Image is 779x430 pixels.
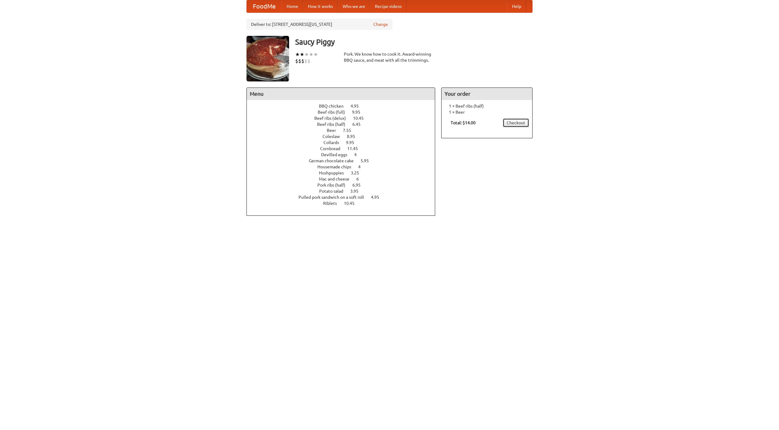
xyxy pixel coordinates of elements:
span: 6.45 [352,122,367,127]
span: 4.95 [351,104,365,108]
span: 6.95 [352,183,367,187]
a: Checkout [503,118,529,127]
a: Pork ribs (half) 6.95 [317,183,372,187]
span: 3.25 [351,170,365,175]
div: Deliver to: [STREET_ADDRESS][US_STATE] [246,19,393,30]
span: 4 [358,164,367,169]
span: 8.95 [347,134,361,139]
li: ★ [313,51,318,58]
span: Potato salad [319,189,349,194]
a: Devilled eggs 4 [321,152,368,157]
h4: Your order [442,88,532,100]
a: Beef ribs (half) 6.45 [317,122,372,127]
a: Housemade chips 4 [317,164,372,169]
li: 1 × Beef ribs (half) [445,103,529,109]
a: Beer 7.55 [327,128,362,133]
a: Mac and cheese 6 [319,177,370,181]
span: Hushpuppies [319,170,350,175]
span: 10.45 [344,201,361,206]
span: German chocolate cake [309,158,360,163]
span: Devilled eggs [321,152,353,157]
h3: Saucy Piggy [295,36,533,48]
span: Housemade chips [317,164,357,169]
span: Pulled pork sandwich on a soft roll [299,195,370,200]
li: ★ [309,51,313,58]
li: ★ [304,51,309,58]
a: Beef ribs (delux) 10.45 [314,116,375,121]
span: Beef ribs (half) [317,122,351,127]
a: Change [373,21,388,27]
a: BBQ chicken 4.95 [319,104,370,108]
span: 4 [354,152,363,157]
span: Mac and cheese [319,177,355,181]
span: Beef ribs (full) [318,110,351,115]
span: Pork ribs (half) [317,183,351,187]
span: Collards [323,140,345,145]
li: ★ [295,51,300,58]
span: Beef ribs (delux) [314,116,352,121]
li: $ [298,58,301,64]
a: How it works [303,0,338,12]
span: 9.95 [352,110,366,115]
span: 4.95 [371,195,385,200]
a: Coleslaw 8.95 [323,134,366,139]
span: 3.95 [350,189,365,194]
span: 11.45 [347,146,364,151]
span: 6 [356,177,365,181]
a: German chocolate cake 5.95 [309,158,380,163]
span: 10.45 [353,116,370,121]
li: ★ [300,51,304,58]
h4: Menu [247,88,435,100]
a: Riblets 10.45 [323,201,366,206]
span: Cornbread [320,146,346,151]
span: Beer [327,128,342,133]
a: Potato salad 3.95 [319,189,370,194]
li: $ [307,58,310,64]
li: $ [295,58,298,64]
a: Collards 9.95 [323,140,365,145]
a: Beef ribs (full) 9.95 [318,110,372,115]
b: Total: $14.00 [451,120,476,125]
li: $ [304,58,307,64]
a: Home [282,0,303,12]
a: Who we are [338,0,370,12]
a: Hushpuppies 3.25 [319,170,370,175]
span: 5.95 [361,158,375,163]
a: Recipe videos [370,0,407,12]
a: FoodMe [247,0,282,12]
li: 1 × Beer [445,109,529,115]
span: 7.55 [343,128,357,133]
div: Pork. We know how to cook it. Award-winning BBQ sauce, and meat with all the trimmings. [344,51,435,63]
img: angular.jpg [246,36,289,81]
span: Coleslaw [323,134,346,139]
li: $ [301,58,304,64]
span: 9.95 [346,140,360,145]
a: Help [507,0,526,12]
span: Riblets [323,201,343,206]
a: Cornbread 11.45 [320,146,369,151]
span: BBQ chicken [319,104,350,108]
a: Pulled pork sandwich on a soft roll 4.95 [299,195,390,200]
